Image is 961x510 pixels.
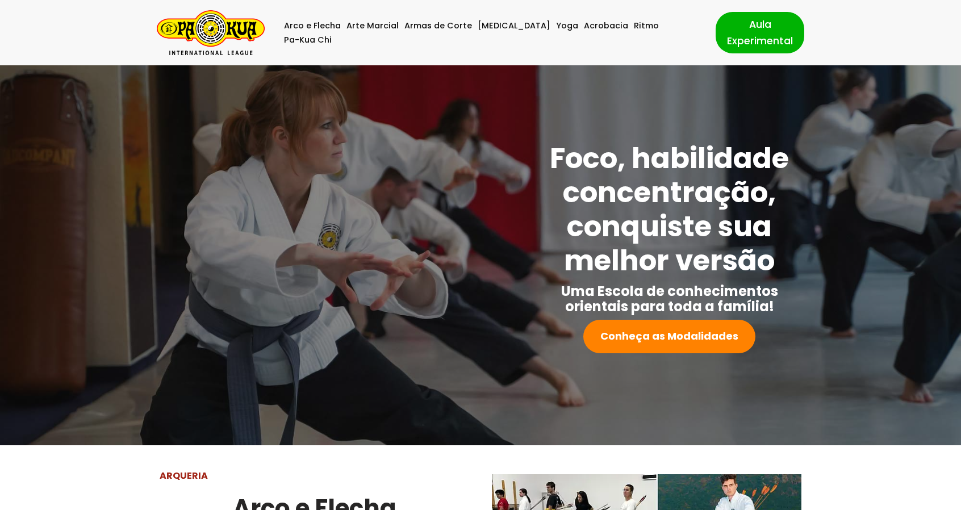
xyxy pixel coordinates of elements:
a: Yoga [556,19,578,33]
a: Arco e Flecha [284,19,341,33]
strong: Foco, habilidade concentração, conquiste sua melhor versão [550,138,789,281]
a: Conheça as Modalidades [583,320,755,353]
a: Pa-Kua Brasil Uma Escola de conhecimentos orientais para toda a família. Foco, habilidade concent... [157,10,265,55]
strong: Uma Escola de conhecimentos orientais para toda a família! [561,282,778,316]
strong: ARQUERIA [160,469,208,482]
a: Armas de Corte [404,19,472,33]
a: [MEDICAL_DATA] [478,19,550,33]
a: Ritmo [634,19,659,33]
div: Menu primário [282,19,699,47]
a: Pa-Kua Chi [284,33,332,47]
a: Arte Marcial [346,19,399,33]
a: Acrobacia [584,19,628,33]
a: Aula Experimental [716,12,804,53]
strong: Conheça as Modalidades [600,329,738,343]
